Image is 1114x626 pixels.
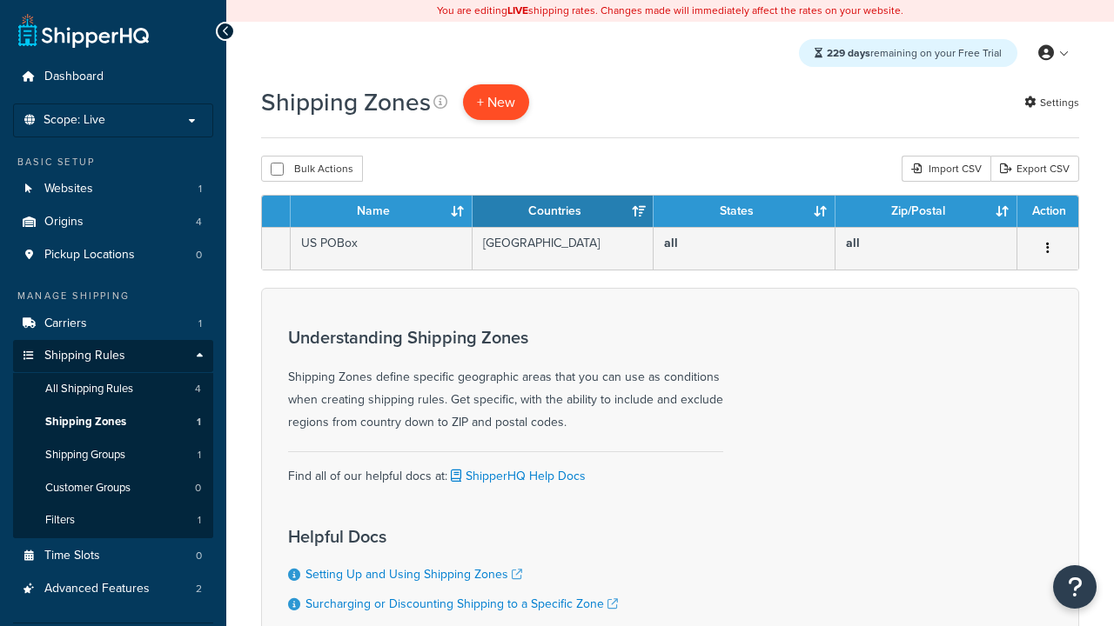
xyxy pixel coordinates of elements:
th: Action [1017,196,1078,227]
th: Zip/Postal: activate to sort column ascending [835,196,1017,227]
span: Origins [44,215,84,230]
div: Manage Shipping [13,289,213,303]
a: Settings [1024,90,1079,115]
b: LIVE [507,3,528,18]
span: Pickup Locations [44,248,135,263]
li: Customer Groups [13,472,213,504]
span: 4 [196,215,202,230]
a: Shipping Groups 1 [13,439,213,471]
span: 1 [198,513,201,528]
a: Websites 1 [13,173,213,205]
a: ShipperHQ Help Docs [447,467,586,485]
li: Time Slots [13,540,213,572]
span: + New [477,92,515,112]
h3: Helpful Docs [288,527,618,546]
a: + New [463,84,529,120]
span: Websites [44,182,93,196]
li: All Shipping Rules [13,373,213,405]
li: Filters [13,504,213,536]
span: All Shipping Rules [45,382,133,396]
a: Shipping Rules [13,340,213,372]
a: Customer Groups 0 [13,472,213,504]
th: Countries: activate to sort column ascending [473,196,654,227]
span: 2 [196,582,202,596]
a: Carriers 1 [13,308,213,340]
span: Carriers [44,316,87,331]
b: all [664,234,678,252]
li: Origins [13,206,213,238]
div: remaining on your Free Trial [799,39,1017,67]
a: Export CSV [990,156,1079,182]
a: All Shipping Rules 4 [13,373,213,405]
span: Advanced Features [44,582,150,596]
span: Filters [45,513,75,528]
li: Shipping Rules [13,340,213,538]
a: Advanced Features 2 [13,573,213,605]
span: Dashboard [44,70,104,84]
b: all [846,234,860,252]
span: 1 [198,316,202,331]
a: Time Slots 0 [13,540,213,572]
span: 1 [198,448,201,463]
li: Pickup Locations [13,239,213,271]
a: Pickup Locations 0 [13,239,213,271]
span: 0 [196,549,202,563]
h3: Understanding Shipping Zones [288,328,723,347]
strong: 229 days [827,45,870,61]
li: Shipping Zones [13,406,213,438]
div: Find all of our helpful docs at: [288,451,723,488]
span: Scope: Live [44,113,105,128]
a: Shipping Zones 1 [13,406,213,438]
span: Time Slots [44,549,100,563]
a: Filters 1 [13,504,213,536]
button: Bulk Actions [261,156,363,182]
span: 0 [196,248,202,263]
td: US POBox [291,227,473,270]
div: Shipping Zones define specific geographic areas that you can use as conditions when creating ship... [288,328,723,434]
span: Shipping Zones [45,415,126,430]
a: Dashboard [13,61,213,93]
span: 4 [195,382,201,396]
span: Shipping Rules [44,349,125,363]
span: Shipping Groups [45,448,125,463]
li: Websites [13,173,213,205]
a: Setting Up and Using Shipping Zones [305,565,522,583]
a: Origins 4 [13,206,213,238]
th: States: activate to sort column ascending [654,196,835,227]
span: Customer Groups [45,481,131,496]
h1: Shipping Zones [261,85,431,119]
td: [GEOGRAPHIC_DATA] [473,227,654,270]
div: Import CSV [902,156,990,182]
li: Advanced Features [13,573,213,605]
a: Surcharging or Discounting Shipping to a Specific Zone [305,595,618,613]
div: Basic Setup [13,155,213,170]
th: Name: activate to sort column ascending [291,196,473,227]
li: Shipping Groups [13,439,213,471]
button: Open Resource Center [1053,565,1097,609]
span: 1 [198,182,202,196]
span: 0 [195,481,201,496]
span: 1 [197,415,201,430]
a: ShipperHQ Home [18,13,149,48]
li: Carriers [13,308,213,340]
